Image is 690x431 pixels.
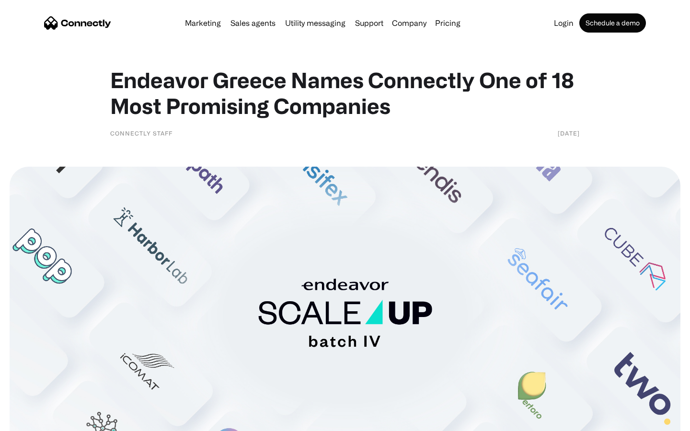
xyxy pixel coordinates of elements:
[281,19,349,27] a: Utility messaging
[110,128,172,138] div: Connectly Staff
[392,16,426,30] div: Company
[558,128,580,138] div: [DATE]
[110,67,580,119] h1: Endeavor Greece Names Connectly One of 18 Most Promising Companies
[431,19,464,27] a: Pricing
[19,414,57,428] ul: Language list
[227,19,279,27] a: Sales agents
[181,19,225,27] a: Marketing
[351,19,387,27] a: Support
[10,414,57,428] aside: Language selected: English
[579,13,646,33] a: Schedule a demo
[550,19,577,27] a: Login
